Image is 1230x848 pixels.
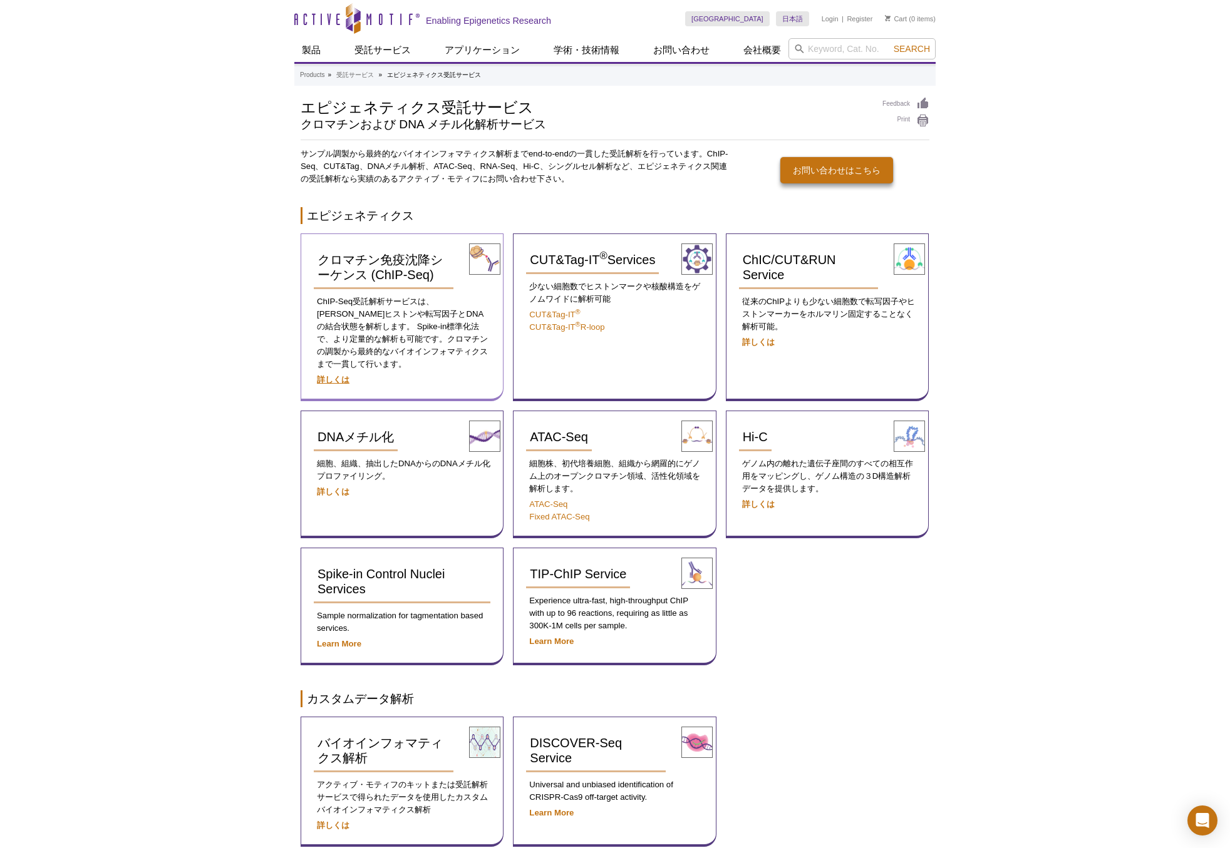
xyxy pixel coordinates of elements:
[529,322,604,332] a: CUT&Tag-IT®R-loop
[301,207,929,224] h2: エピジェネティクス
[742,337,775,347] a: 詳しくは
[294,38,328,62] a: 製品
[318,736,443,765] span: バイオインフォマティクス解析
[300,69,324,81] a: Products
[426,15,551,26] h2: Enabling Epigenetics Research
[546,38,627,62] a: 学術・技術情報
[314,457,490,483] p: 細胞、組織、抽出したDNAからのDNAメチル化プロファイリング。
[469,421,500,452] img: DNA Methylation Services
[301,148,734,185] p: サンプル調製から最終的なバイオインフォマティクス解析までend-to-endの一貫した受託解析を行っています。ChIP-Seq、CUT&Tag、DNAメチル解析、ATAC-Seq、RNA-Seq...
[314,424,398,451] a: DNAメチル化
[318,253,443,282] span: クロマチン免疫沈降シーケンス (ChIP-Seq)
[599,250,607,262] sup: ®
[317,639,361,648] a: Learn More
[526,561,630,588] a: TIP-ChIP Service
[301,119,870,130] h2: クロマチンおよび DNA メチル化解析サービス
[743,430,768,444] span: Hi-C
[328,71,331,78] li: »
[526,730,666,772] a: DISCOVER-Seq Service
[387,71,481,78] li: エピジェネティクス受託サービス
[681,421,713,452] img: ATAC-Seq Services
[685,11,770,26] a: [GEOGRAPHIC_DATA]
[739,247,879,289] a: ChIC/CUT&RUN Service
[530,253,655,267] span: CUT&Tag-IT Services
[526,595,703,632] p: Experience ultra-fast, high-throughput ChIP with up to 96 reactions, requiring as little as 300K-...
[894,421,925,452] img: Hi-C Service
[529,512,589,521] a: Fixed ATAC-Seq
[318,567,445,596] span: Spike-in Control Nuclei Services
[469,243,500,275] img: ChIP-Seq Services
[646,38,717,62] a: お問い合わせ
[314,295,490,370] p: ChIP-Seq は、[PERSON_NAME]ヒストンや転写因子とDNAの結合状態を解析します。 Spike-in標準化法で、より定量的な解析も可能です。クロマチンの調製から最終的なバイオイン...
[743,253,836,282] span: ChIC/CUT&RUN Service
[301,690,929,707] h2: カスタムデータ解析
[301,97,870,116] h1: エピジェネティクス受託サービス
[681,243,713,275] img: CUT&Tag-IT® Services
[317,820,349,830] a: 詳しくは
[842,11,844,26] li: |
[530,736,622,765] span: DISCOVER-Seq Service
[529,636,574,646] a: Learn More
[314,247,453,289] a: クロマチン免疫沈降シーケンス (ChIP-Seq)
[882,97,929,111] a: Feedback
[526,280,703,305] p: 少ない細胞数でヒストンマークや核酸構造をゲノムワイドに解析可能
[469,727,500,758] img: Bioinformatic Services
[529,310,580,319] a: CUT&Tag-IT®
[739,424,772,451] a: Hi-C
[576,308,581,315] sup: ®
[882,114,929,128] a: Print
[314,610,490,635] p: Sample normalization for tagmentation based services.
[526,424,592,451] a: ATAC-Seq
[885,15,891,21] img: Your Cart
[739,295,916,333] p: 従来のChIPよりも少ない細胞数で転写因子やヒストンマーカーをホルマリン固定することなく解析可能。
[529,499,567,509] a: ATAC-Seq
[894,243,925,275] img: ChIC/CUT&RUN Service
[317,487,349,496] a: 詳しくは
[780,157,893,183] a: お問い合わせはこちら
[894,44,930,54] span: Search
[890,43,934,54] button: Search
[885,11,936,26] li: (0 items)
[347,38,418,62] a: 受託サービス
[379,71,383,78] li: »
[526,247,659,274] a: CUT&Tag-IT®Services
[776,11,809,26] a: 日本語
[314,779,490,816] p: アクティブ・モティフのキットまたは受託解析サービスで得られたデータを使用したカスタムバイオインフォマティクス解析
[739,457,916,495] p: ゲノム内の離れた遺伝子座間のすべての相互作用をマッピングし、ゲノム構造の３D構造解析データを提供します。
[1187,805,1217,835] div: Open Intercom Messenger
[318,430,394,444] span: DNAメチル化
[526,779,703,804] p: Universal and unbiased identification of CRISPR-Cas9 off-target activity.
[526,457,703,495] p: 細胞株、初代培養細胞、組織から網羅的にゲノム上のオープンクロマチン領域、活性化領域を解析します。
[353,297,418,306] span: 受託解析サービス
[314,730,453,772] a: バイオインフォマティクス解析
[529,808,574,817] a: Learn More
[576,320,581,328] sup: ®
[788,38,936,59] input: Keyword, Cat. No.
[317,375,349,384] a: 詳しくは
[885,14,907,23] a: Cart
[681,727,713,758] img: DISCOVER-Seq Service
[530,430,588,444] span: ATAC-Seq
[530,567,626,581] span: TIP-ChIP Service
[681,558,713,589] img: TIP-ChIP Service
[822,14,839,23] a: Login
[437,38,527,62] a: アプリケーション
[736,38,788,62] a: 会社概要
[314,561,490,603] a: Spike-in Control Nuclei Services
[336,69,374,81] a: 受託サービス
[847,14,872,23] a: Register
[742,499,775,509] a: 詳しくは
